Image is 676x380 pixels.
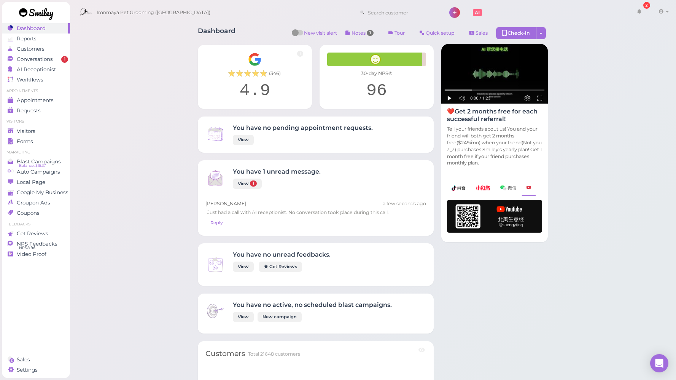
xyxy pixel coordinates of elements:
[339,27,380,39] button: Notes 1
[17,200,50,206] span: Groupon Ads
[383,200,426,207] div: 10/02 05:17pm
[17,251,46,257] span: Video Proof
[2,156,70,167] a: Blast Campaigns Balance: $16.37
[327,70,426,77] div: 30-day NPS®
[367,30,374,36] span: 1
[2,75,70,85] a: Workflows
[233,312,254,322] a: View
[2,187,70,198] a: Google My Business
[198,27,235,41] h1: Dashboard
[441,44,548,104] img: AI receptionist
[17,230,48,237] span: Get Reviews
[2,105,70,116] a: Requests
[327,81,426,101] div: 96
[17,356,30,363] span: Sales
[2,44,70,54] a: Customers
[233,124,373,131] h4: You have no pending appointment requests.
[2,64,70,75] a: AI Receptionist
[2,167,70,177] a: Auto Campaigns
[476,185,490,190] img: xhs-786d23addd57f6a2be217d5a65f4ab6b.png
[17,77,43,83] span: Workflows
[233,262,254,272] a: View
[452,185,466,191] img: douyin-2727e60b7b0d5d1bbe969c21619e8014.png
[205,349,245,359] div: Customers
[476,30,488,36] span: Sales
[382,27,411,39] a: Tour
[447,108,542,122] h4: ❤️Get 2 months free for each successful referral!
[205,168,225,188] img: Inbox
[17,97,54,104] span: Appointments
[17,56,53,62] span: Conversations
[248,53,262,66] img: Google__G__Logo-edd0e34f60d7ca4a2f4ece79cff21ae3.svg
[17,179,45,185] span: Local Page
[447,126,542,166] p: Tell your friends about us! You and your friend will both get 2 months free($249/mo) when your fr...
[17,158,61,165] span: Blast Campaigns
[2,239,70,249] a: NPS Feedbacks NPS® 96
[413,27,461,39] a: Quick setup
[2,150,70,155] li: Marketing
[17,25,46,32] span: Dashboard
[250,180,257,187] span: 1
[365,6,439,19] input: Search customer
[17,128,35,134] span: Visitors
[2,222,70,227] li: Feedbacks
[643,2,650,9] div: 2
[2,177,70,187] a: Local Page
[233,135,254,145] a: View
[2,34,70,44] a: Reports
[2,228,70,239] a: Get Reviews
[19,163,46,169] span: Balance: $16.37
[2,365,70,375] a: Settings
[61,56,68,63] span: 1
[17,46,45,52] span: Customers
[205,218,227,228] a: Reply
[2,208,70,218] a: Coupons
[17,169,60,175] span: Auto Campaigns
[205,124,225,144] img: Inbox
[205,200,426,207] div: [PERSON_NAME]
[205,81,304,101] div: 4.9
[17,189,68,196] span: Google My Business
[97,2,210,23] span: Ironmaya Pet Grooming ([GEOGRAPHIC_DATA])
[2,54,70,64] a: Conversations 1
[17,35,37,42] span: Reports
[500,185,516,190] img: wechat-a99521bb4f7854bbf8f190d1356e2cdb.png
[205,207,426,218] div: Just had a call with AI receptionist. No conversation took place during this call.
[496,27,536,39] div: Check-in
[17,210,40,216] span: Coupons
[269,70,281,77] span: ( 346 )
[17,107,41,114] span: Requests
[233,301,392,308] h4: You have no active, no scheduled blast campaigns.
[2,95,70,105] a: Appointments
[2,136,70,147] a: Forms
[2,198,70,208] a: Groupon Ads
[2,23,70,34] a: Dashboard
[259,262,302,272] a: Get Reviews
[233,179,262,189] a: View 1
[17,66,56,73] span: AI Receptionist
[2,249,70,259] a: Video Proof
[19,245,35,251] span: NPS® 96
[205,301,225,321] img: Inbox
[248,351,300,358] div: Total 21648 customers
[17,367,38,373] span: Settings
[650,354,668,372] div: Open Intercom Messenger
[205,255,225,275] img: Inbox
[304,30,337,41] span: New visit alert
[233,251,331,258] h4: You have no unread feedbacks.
[17,138,33,145] span: Forms
[463,27,494,39] a: Sales
[2,354,70,365] a: Sales
[258,312,302,322] a: New campaign
[2,88,70,94] li: Appointments
[447,200,542,233] img: youtube-h-92280983ece59b2848f85fc261e8ffad.png
[2,126,70,136] a: Visitors
[17,241,57,247] span: NPS Feedbacks
[233,168,321,175] h4: You have 1 unread message.
[2,119,70,124] li: Visitors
